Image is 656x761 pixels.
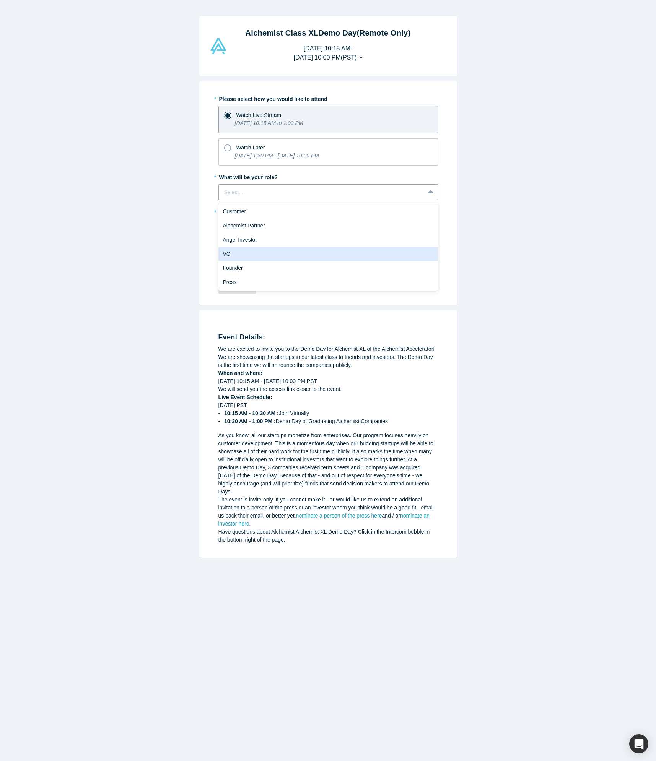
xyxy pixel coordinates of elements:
[218,247,438,261] div: VC
[235,120,303,126] i: [DATE] 10:15 AM to 1:00 PM
[218,528,438,544] div: Have questions about Alchemist Alchemist XL Demo Day? Click in the Intercom bubble in the bottom ...
[236,112,282,118] span: Watch Live Stream
[218,353,438,369] div: We are showcasing the startups in our latest class to friends and investors. The Demo Day is the ...
[218,370,263,376] strong: When and where:
[285,41,370,65] button: [DATE] 10:15 AM-[DATE] 10:00 PM(PST)
[218,219,438,233] div: Alchemist Partner
[218,233,438,247] div: Angel Investor
[209,38,228,54] img: Alchemist Vault Logo
[218,377,438,385] div: [DATE] 10:15 AM - [DATE] 10:00 PM PST
[235,153,319,159] i: [DATE] 1:30 PM - [DATE] 10:00 PM
[218,432,438,496] div: As you know, all our startups monetize from enterprises. Our program focuses heavily on customer ...
[218,345,438,353] div: We are excited to invite you to the Demo Day for Alchemist XL of the Alchemist Accelerator!
[236,144,265,151] span: Watch Later
[218,394,272,400] strong: Live Event Schedule:
[218,261,438,275] div: Founder
[224,409,438,417] li: Join Virtually
[224,418,276,424] strong: 10:30 AM - 1:00 PM :
[218,496,438,528] div: The event is invite-only. If you cannot make it - or would like us to extend an additional invita...
[218,92,438,103] label: Please select how you would like to attend
[218,204,438,219] div: Customer
[246,29,411,37] strong: Alchemist Class XL Demo Day (Remote Only)
[218,171,438,182] label: What will be your role?
[218,385,438,393] div: We will send you the access link closer to the event.
[218,401,438,425] div: [DATE] PST
[218,333,265,341] strong: Event Details:
[224,417,438,425] li: Demo Day of Graduating Alchemist Companies
[224,410,279,416] strong: 10:15 AM - 10:30 AM :
[296,513,382,519] a: nominate a person of the press here
[218,275,438,289] div: Press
